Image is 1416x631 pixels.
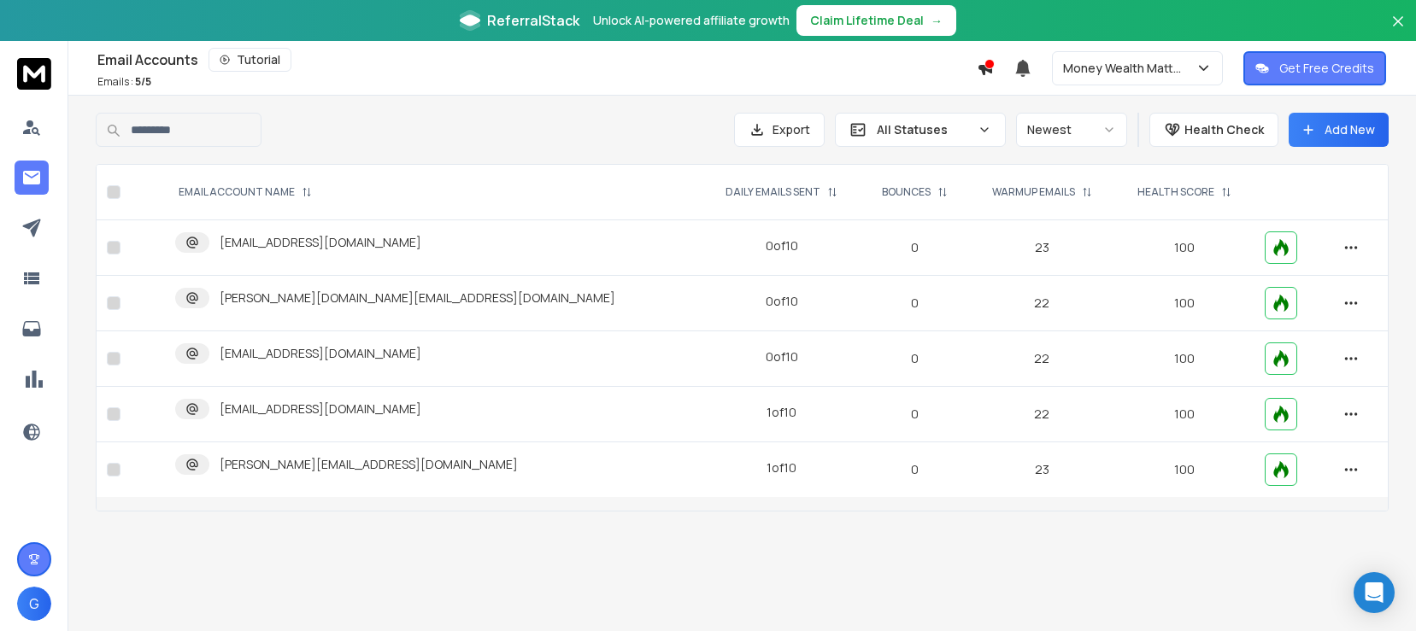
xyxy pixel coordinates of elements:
p: HEALTH SCORE [1137,185,1214,199]
td: 23 [969,442,1115,498]
p: [PERSON_NAME][DOMAIN_NAME][EMAIL_ADDRESS][DOMAIN_NAME] [220,289,615,307]
p: 0 [872,239,958,256]
button: Close banner [1387,10,1409,51]
button: Add New [1289,113,1389,147]
div: 1 of 10 [767,459,796,476]
td: 100 [1115,276,1254,331]
p: Health Check [1184,121,1264,138]
div: Open Intercom Messenger [1354,572,1395,613]
td: 22 [969,331,1115,387]
td: 100 [1115,331,1254,387]
p: Money Wealth Matters [1063,60,1196,77]
p: [EMAIL_ADDRESS][DOMAIN_NAME] [220,345,421,362]
p: Unlock AI-powered affiliate growth [593,12,790,29]
button: Newest [1016,113,1127,147]
td: 100 [1115,387,1254,442]
td: 23 [969,220,1115,276]
p: All Statuses [877,121,971,138]
button: Health Check [1149,113,1278,147]
td: 100 [1115,442,1254,498]
span: ReferralStack [487,10,579,31]
div: Email Accounts [97,48,977,72]
p: 0 [872,406,958,423]
p: DAILY EMAILS SENT [726,185,820,199]
p: [EMAIL_ADDRESS][DOMAIN_NAME] [220,400,421,418]
td: 100 [1115,220,1254,276]
div: EMAIL ACCOUNT NAME [179,185,312,199]
p: Get Free Credits [1279,60,1374,77]
div: 0 of 10 [766,237,798,254]
button: Export [734,113,825,147]
span: 5 / 5 [135,74,151,89]
button: Get Free Credits [1243,51,1386,85]
div: 0 of 10 [766,348,798,365]
button: Tutorial [209,48,291,72]
p: 0 [872,350,958,367]
span: → [931,12,943,29]
button: G [17,587,51,621]
td: 22 [969,387,1115,442]
p: [EMAIL_ADDRESS][DOMAIN_NAME] [220,234,421,251]
p: 0 [872,461,958,478]
div: 0 of 10 [766,293,798,310]
p: [PERSON_NAME][EMAIL_ADDRESS][DOMAIN_NAME] [220,456,518,473]
td: 22 [969,276,1115,331]
p: WARMUP EMAILS [992,185,1075,199]
p: Emails : [97,75,151,89]
p: 0 [872,295,958,312]
button: Claim Lifetime Deal→ [796,5,956,36]
p: BOUNCES [882,185,931,199]
div: 1 of 10 [767,404,796,421]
